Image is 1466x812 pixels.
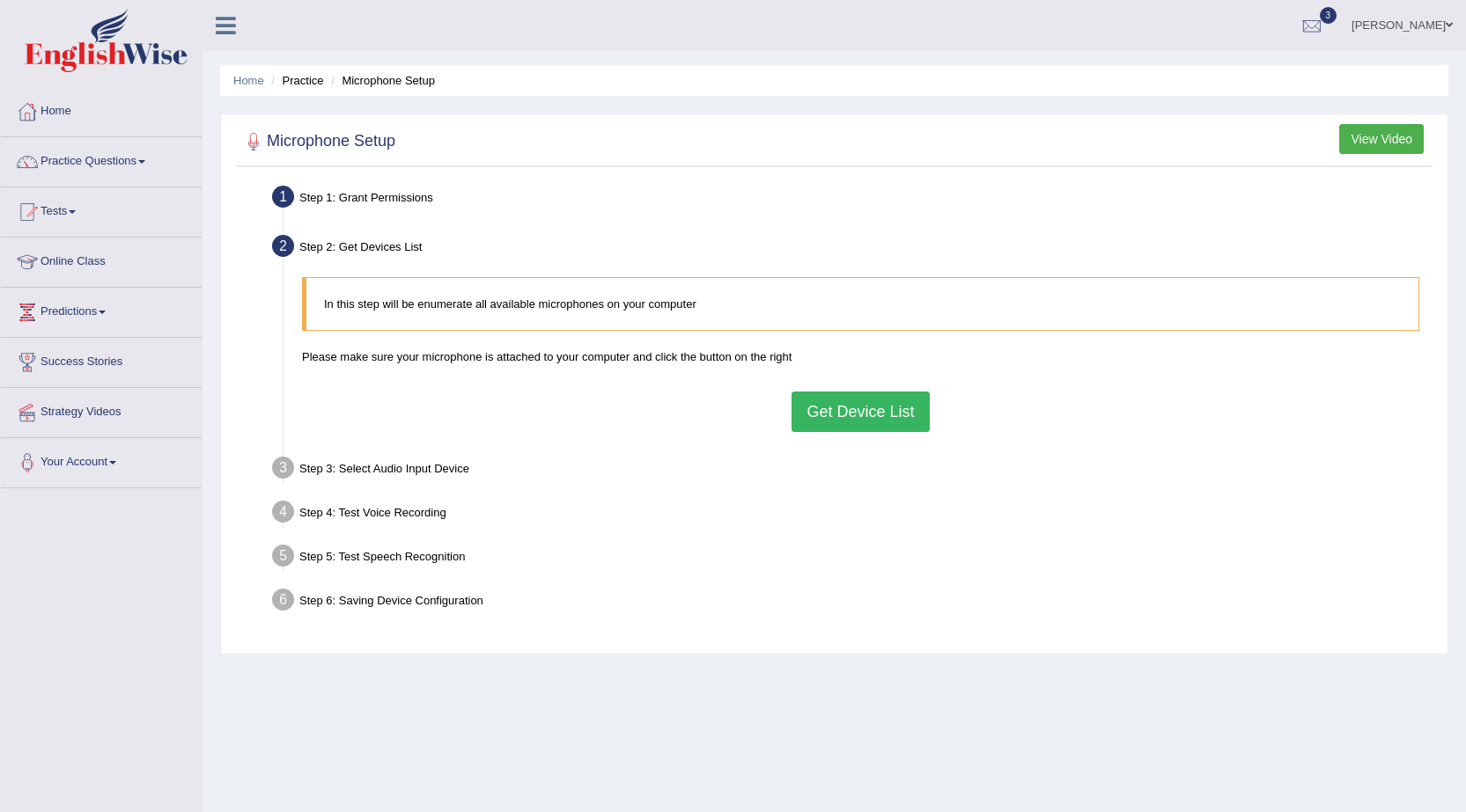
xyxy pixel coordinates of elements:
span: 3 [1320,7,1337,24]
div: Step 2: Get Devices List [264,230,1440,268]
a: Home [233,74,264,87]
a: Online Class [1,238,202,282]
div: Step 6: Saving Device Configuration [264,583,1440,622]
div: Step 5: Test Speech Recognition [264,539,1440,578]
button: Get Device List [792,391,929,432]
h2: Microphone Setup [240,128,395,155]
a: Predictions [1,288,202,332]
a: Strategy Videos [1,388,202,432]
a: Practice Questions [1,137,202,181]
p: Please make sure your microphone is attached to your computer and click the button on the right [302,348,1419,365]
a: Success Stories [1,338,202,382]
div: Step 1: Grant Permissions [264,180,1440,219]
li: Microphone Setup [327,72,435,89]
button: View Video [1339,124,1424,154]
a: Home [1,87,202,131]
blockquote: In this step will be enumerate all available microphones on your computer [302,277,1419,331]
div: Step 4: Test Voice Recording [264,495,1440,534]
a: Your Account [1,438,202,482]
div: Step 3: Select Audio Input Device [264,451,1440,490]
a: Tests [1,187,202,231]
li: Practice [267,72,323,89]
